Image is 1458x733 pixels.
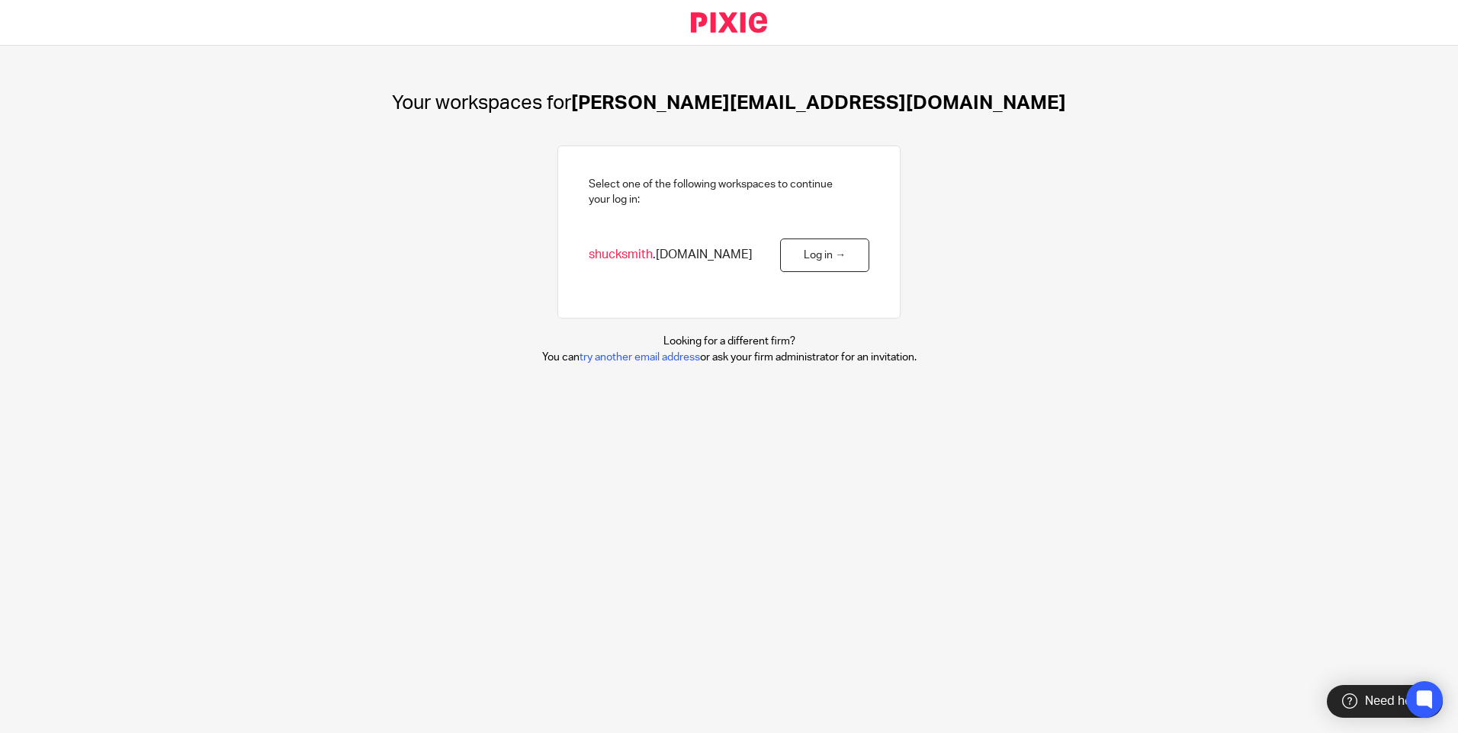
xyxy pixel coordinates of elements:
div: Need help? [1327,685,1443,718]
h1: [PERSON_NAME][EMAIL_ADDRESS][DOMAIN_NAME] [392,91,1066,115]
h2: Select one of the following workspaces to continue your log in: [589,177,833,208]
a: try another email address [580,352,700,363]
span: shucksmith [589,248,653,261]
p: Looking for a different firm? You can or ask your firm administrator for an invitation. [542,334,917,365]
span: .[DOMAIN_NAME] [589,247,753,263]
a: Log in → [780,238,869,273]
span: Your workspaces for [392,93,571,113]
